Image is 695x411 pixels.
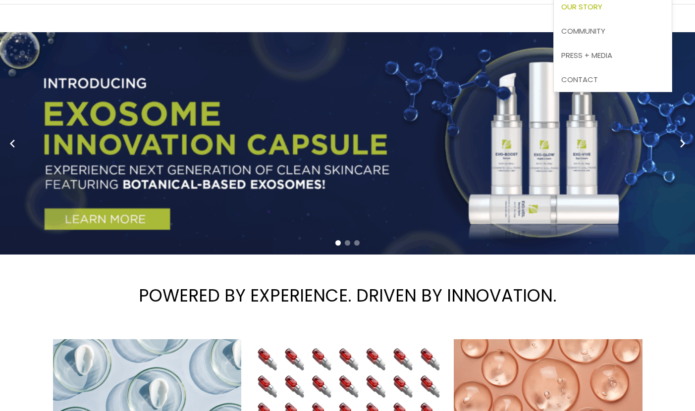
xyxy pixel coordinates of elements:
[354,240,360,246] span: Go to slide 3
[561,50,612,60] span: Press + Media
[554,67,672,92] a: Contact
[561,26,605,36] span: Community
[554,43,672,67] a: Press + Media
[335,240,341,246] span: Go to slide 1
[561,1,602,12] span: Our Story
[554,19,672,44] a: Community
[345,240,350,246] span: Go to slide 2
[675,136,690,151] button: Next slide
[561,74,598,85] span: Contact
[5,136,20,151] button: Previous slide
